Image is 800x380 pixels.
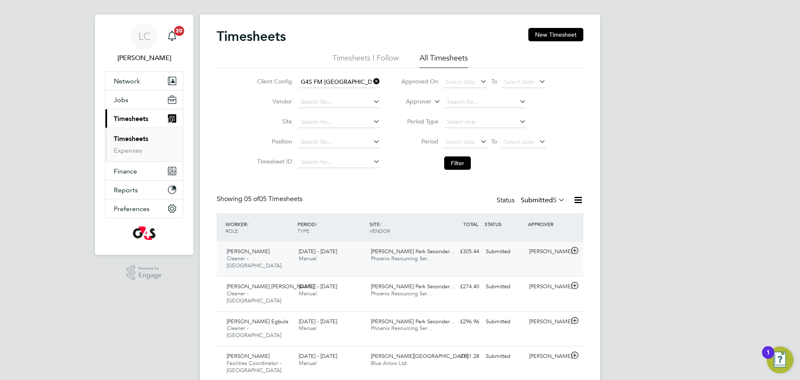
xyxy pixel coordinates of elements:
[174,26,184,36] span: 20
[380,221,381,227] span: /
[114,135,148,143] a: Timesheets
[114,146,142,154] a: Expenses
[370,227,390,234] span: VENDOR
[255,78,292,85] label: Client Config
[371,255,432,262] span: Phoenix Resourcing Ser…
[371,248,455,255] span: [PERSON_NAME] Park Secondar…
[105,181,183,199] button: Reports
[439,350,482,363] div: £151.28
[553,196,557,204] span: 5
[401,118,438,125] label: Period Type
[114,167,137,175] span: Finance
[444,116,526,128] input: Select one
[463,221,478,227] span: TOTAL
[482,350,526,363] div: Submitted
[298,116,380,128] input: Search for...
[394,98,431,106] label: Approver
[445,78,475,86] span: Select date
[105,72,183,90] button: Network
[497,195,567,206] div: Status
[526,280,569,294] div: [PERSON_NAME]
[299,360,317,367] span: Manual
[227,325,281,339] span: Cleaner - [GEOGRAPHIC_DATA]
[299,318,337,325] span: [DATE] - [DATE]
[247,221,248,227] span: /
[223,216,295,238] div: WORKER
[227,248,270,255] span: [PERSON_NAME]
[114,186,138,194] span: Reports
[401,78,438,85] label: Approved On
[138,31,150,42] span: LC
[105,226,183,240] a: Go to home page
[439,280,482,294] div: £274.40
[95,15,193,255] nav: Main navigation
[105,53,183,63] span: Lilingxi Chen
[298,136,380,148] input: Search for...
[225,227,238,234] span: ROLE
[138,272,162,279] span: Engage
[315,221,317,227] span: /
[298,76,380,88] input: Search for...
[217,28,286,45] h2: Timesheets
[528,28,583,41] button: New Timesheet
[133,226,155,240] img: g4s-logo-retina.png
[227,318,288,325] span: [PERSON_NAME] Egbule
[244,195,259,203] span: 05 of
[105,128,183,161] div: Timesheets
[371,325,432,332] span: Phoenix Resourcing Ser…
[445,138,475,146] span: Select date
[482,216,526,232] div: STATUS
[227,283,320,290] span: [PERSON_NAME] [PERSON_NAME]…
[255,138,292,145] label: Position
[526,350,569,363] div: [PERSON_NAME]
[767,347,793,373] button: Open Resource Center, 1 new notification
[299,290,317,297] span: Manual
[105,109,183,128] button: Timesheets
[227,255,281,269] span: Cleaner - [GEOGRAPHIC_DATA]
[504,78,534,86] span: Select date
[227,352,270,360] span: [PERSON_NAME]
[371,283,455,290] span: [PERSON_NAME] Park Secondar…
[401,138,438,145] label: Period
[489,136,500,147] span: To
[298,96,380,108] input: Search for...
[521,196,565,204] label: Submitted
[114,77,140,85] span: Network
[114,96,128,104] span: Jobs
[439,315,482,329] div: £296.96
[105,162,183,180] button: Finance
[127,265,162,281] a: Powered byEngage
[444,156,471,170] button: Filter
[299,248,337,255] span: [DATE] - [DATE]
[297,227,309,234] span: TYPE
[367,216,440,238] div: SITE
[255,118,292,125] label: Site
[227,360,281,374] span: Facilities Coordinator - [GEOGRAPHIC_DATA]
[138,265,162,272] span: Powered by
[371,360,408,367] span: Blue Arrow Ltd.
[217,195,304,204] div: Showing
[105,199,183,218] button: Preferences
[482,245,526,259] div: Submitted
[371,318,455,325] span: [PERSON_NAME] Park Secondar…
[482,315,526,329] div: Submitted
[255,158,292,165] label: Timesheet ID
[371,290,432,297] span: Phoenix Resourcing Ser…
[420,53,468,68] li: All Timesheets
[299,255,317,262] span: Manual
[114,115,148,123] span: Timesheets
[526,245,569,259] div: [PERSON_NAME]
[371,352,468,360] span: [PERSON_NAME][GEOGRAPHIC_DATA]
[298,156,380,168] input: Search for...
[244,195,302,203] span: 05 Timesheets
[482,280,526,294] div: Submitted
[299,352,337,360] span: [DATE] - [DATE]
[444,96,526,108] input: Search for...
[332,53,399,68] li: Timesheets I Follow
[439,245,482,259] div: £305.44
[105,91,183,109] button: Jobs
[299,325,317,332] span: Manual
[164,23,180,50] a: 20
[526,315,569,329] div: [PERSON_NAME]
[105,23,183,63] a: LC[PERSON_NAME]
